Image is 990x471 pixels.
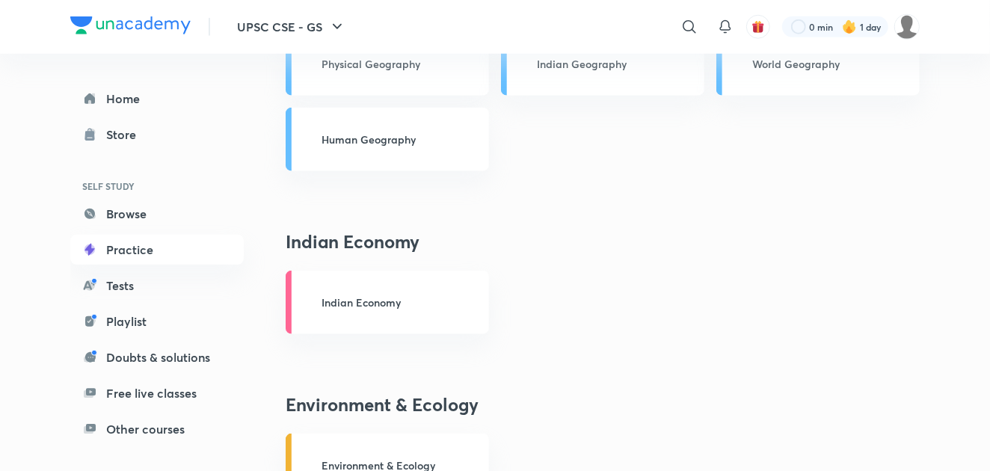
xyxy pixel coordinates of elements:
[70,414,244,444] a: Other courses
[751,20,765,34] img: avatar
[752,56,896,72] p: World Geography
[716,32,920,96] a: World Geography
[501,32,704,96] a: Indian Geography
[286,108,489,171] a: Human Geography
[286,32,489,96] a: Physical Geography
[70,120,244,150] a: Store
[70,84,244,114] a: Home
[322,132,465,147] p: Human Geography
[70,235,244,265] a: Practice
[70,307,244,336] a: Playlist
[842,19,857,34] img: streak
[286,394,920,416] h3: Environment & Ecology
[70,16,191,34] img: Company Logo
[228,12,355,42] button: UPSC CSE - GS
[286,231,920,253] h3: Indian Economy
[70,173,244,199] h6: SELF STUDY
[537,56,680,72] p: Indian Geography
[894,14,920,40] img: Satyam Raj
[70,16,191,38] a: Company Logo
[70,199,244,229] a: Browse
[106,126,145,144] div: Store
[70,342,244,372] a: Doubts & solutions
[70,271,244,301] a: Tests
[70,378,244,408] a: Free live classes
[746,15,770,39] button: avatar
[286,271,489,334] a: Indian Economy
[322,295,465,310] p: Indian Economy
[322,56,465,72] p: Physical Geography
